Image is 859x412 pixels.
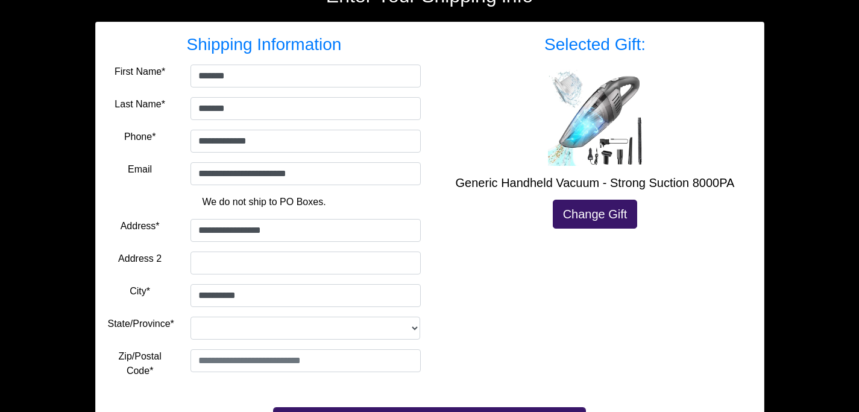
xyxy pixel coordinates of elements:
[108,349,172,378] label: Zip/Postal Code*
[130,284,150,299] label: City*
[553,200,638,229] a: Change Gift
[117,195,412,209] p: We do not ship to PO Boxes.
[108,317,174,331] label: State/Province*
[118,252,162,266] label: Address 2
[115,65,165,79] label: First Name*
[124,130,156,144] label: Phone*
[108,34,421,55] h3: Shipping Information
[121,219,160,233] label: Address*
[439,176,752,190] h5: Generic Handheld Vacuum - Strong Suction 8000PA
[128,162,152,177] label: Email
[115,97,165,112] label: Last Name*
[439,34,752,55] h3: Selected Gift:
[547,69,643,166] img: Generic Handheld Vacuum - Strong Suction 8000PA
